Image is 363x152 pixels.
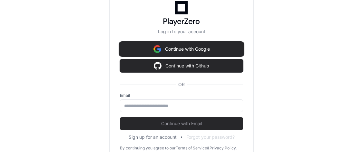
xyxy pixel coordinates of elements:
button: Sign up for an account [129,134,177,140]
button: Continue with Google [120,43,243,56]
button: Continue with Email [120,117,243,130]
p: Log in to your account [120,28,243,35]
button: Continue with Github [120,59,243,72]
div: By continuing you agree to our [120,146,176,151]
span: Continue with Email [120,120,243,127]
div: & [207,146,210,151]
a: Terms of Service [176,146,207,151]
button: Forgot your password? [186,134,235,140]
span: OR [176,81,187,88]
a: Privacy Policy. [210,146,237,151]
label: Email [120,93,243,98]
img: Sign in with google [153,43,161,56]
img: Sign in with google [154,59,162,72]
